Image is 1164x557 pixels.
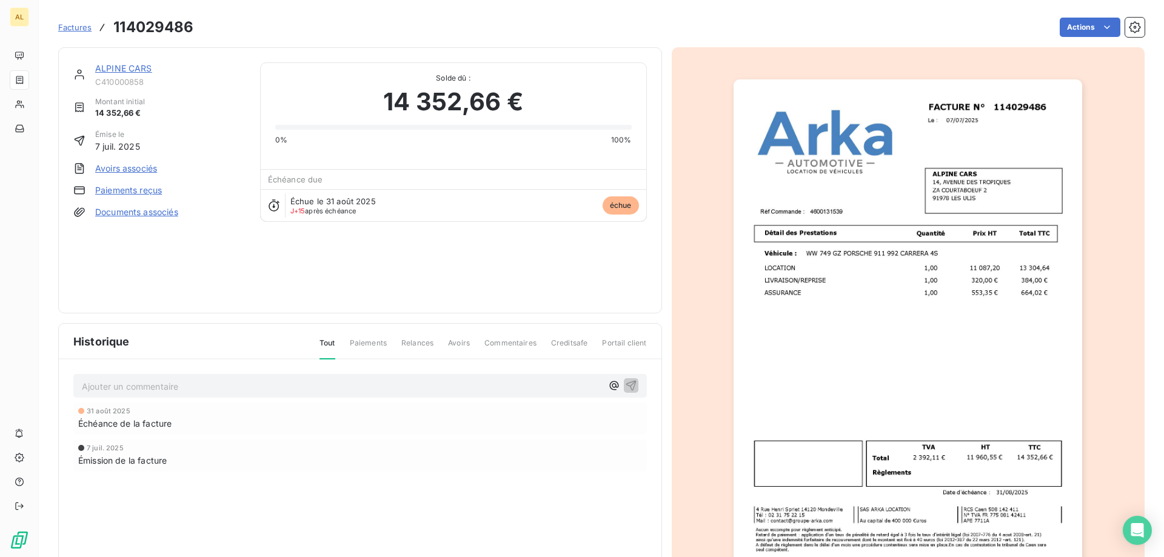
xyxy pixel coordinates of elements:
[95,184,162,196] a: Paiements reçus
[87,407,130,415] span: 31 août 2025
[275,135,287,145] span: 0%
[87,444,124,452] span: 7 juil. 2025
[268,175,323,184] span: Échéance due
[350,338,387,358] span: Paiements
[95,77,246,87] span: C410000858
[603,196,639,215] span: échue
[78,417,172,430] span: Échéance de la facture
[401,338,433,358] span: Relances
[290,207,306,215] span: J+15
[290,207,356,215] span: après échéance
[73,333,130,350] span: Historique
[95,129,140,140] span: Émise le
[10,7,29,27] div: AL
[290,196,376,206] span: Échue le 31 août 2025
[448,338,470,358] span: Avoirs
[113,16,193,38] h3: 114029486
[1123,516,1152,545] div: Open Intercom Messenger
[95,206,178,218] a: Documents associés
[275,73,632,84] span: Solde dû :
[95,107,145,119] span: 14 352,66 €
[383,84,523,120] span: 14 352,66 €
[319,338,335,359] span: Tout
[78,454,167,467] span: Émission de la facture
[95,162,157,175] a: Avoirs associés
[95,96,145,107] span: Montant initial
[1060,18,1120,37] button: Actions
[611,135,632,145] span: 100%
[58,21,92,33] a: Factures
[95,63,152,73] a: ALPINE CARS
[602,338,646,358] span: Portail client
[10,530,29,550] img: Logo LeanPay
[58,22,92,32] span: Factures
[551,338,588,358] span: Creditsafe
[484,338,537,358] span: Commentaires
[95,140,140,153] span: 7 juil. 2025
